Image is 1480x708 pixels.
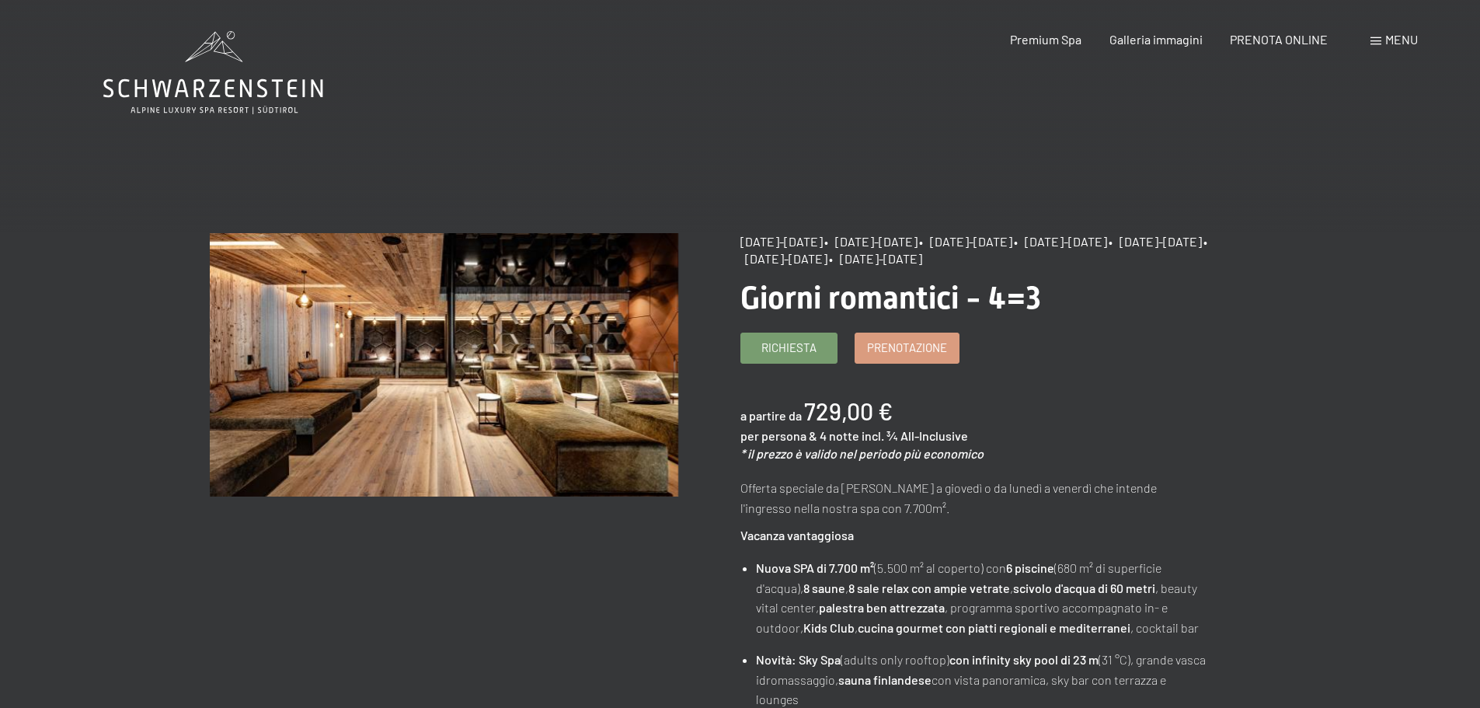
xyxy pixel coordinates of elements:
[855,333,959,363] a: Prenotazione
[949,652,1099,667] strong: con infinity sky pool di 23 m
[740,478,1209,518] p: Offerta speciale da [PERSON_NAME] a giovedì o da lunedì a venerdì che intende l'ingresso nella no...
[740,446,984,461] em: * il prezzo è valido nel periodo più economico
[803,620,855,635] strong: Kids Club
[820,428,859,443] span: 4 notte
[740,280,1041,316] span: Giorni romantici - 4=3
[1109,234,1202,249] span: • [DATE]-[DATE]
[740,428,817,443] span: per persona &
[761,340,817,356] span: Richiesta
[804,397,893,425] b: 729,00 €
[1230,32,1328,47] a: PRENOTA ONLINE
[838,672,932,687] strong: sauna finlandese
[756,560,874,575] strong: Nuova SPA di 7.700 m²
[210,233,678,497] img: Giorni romantici - 4=3
[824,234,918,249] span: • [DATE]-[DATE]
[1109,32,1203,47] a: Galleria immagini
[741,333,837,363] a: Richiesta
[867,340,947,356] span: Prenotazione
[740,408,802,423] span: a partire da
[756,652,841,667] strong: Novità: Sky Spa
[803,581,845,595] strong: 8 saune
[1014,234,1107,249] span: • [DATE]-[DATE]
[819,600,945,615] strong: palestra ben attrezzata
[1013,581,1155,595] strong: scivolo d'acqua di 60 metri
[740,234,823,249] span: [DATE]-[DATE]
[1010,32,1081,47] a: Premium Spa
[848,581,1010,595] strong: 8 sale relax con ampie vetrate
[829,251,922,266] span: • [DATE]-[DATE]
[862,428,968,443] span: incl. ¾ All-Inclusive
[756,558,1208,637] li: (5.500 m² al coperto) con (680 m² di superficie d'acqua), , , , beauty vital center, , programma ...
[1385,32,1418,47] span: Menu
[1006,560,1054,575] strong: 6 piscine
[919,234,1012,249] span: • [DATE]-[DATE]
[858,620,1130,635] strong: cucina gourmet con piatti regionali e mediterranei
[740,528,854,542] strong: Vacanza vantaggiosa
